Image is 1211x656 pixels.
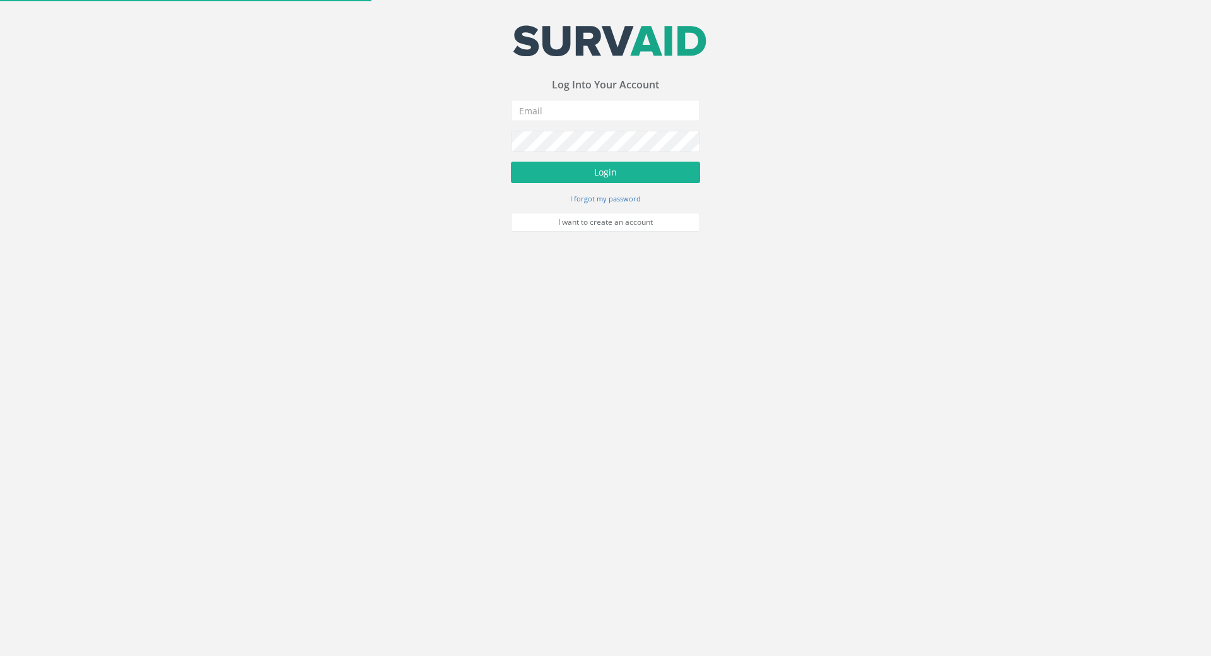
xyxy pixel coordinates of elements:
a: I forgot my password [570,193,641,204]
small: I forgot my password [570,194,641,203]
input: Email [511,100,700,121]
a: I want to create an account [511,213,700,232]
h3: Log Into Your Account [511,80,700,91]
button: Login [511,162,700,183]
